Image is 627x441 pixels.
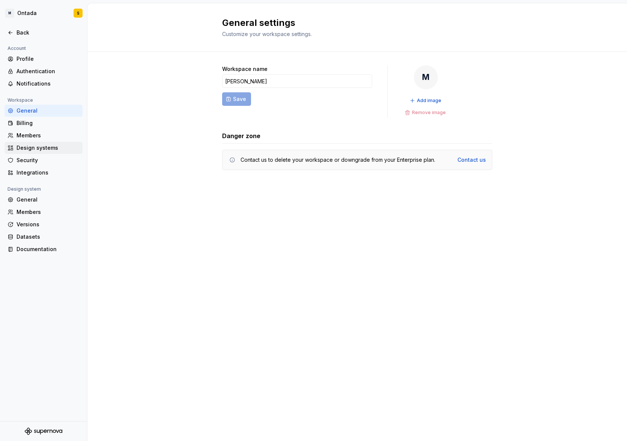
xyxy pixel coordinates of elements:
a: Members [5,206,83,218]
a: Security [5,154,83,166]
a: Integrations [5,167,83,179]
h3: Danger zone [222,131,260,140]
div: General [17,196,80,203]
label: Workspace name [222,65,268,73]
div: Billing [17,119,80,127]
span: Add image [417,98,441,104]
svg: Supernova Logo [25,427,62,435]
div: General [17,107,80,114]
div: Ontada [17,9,37,17]
div: Members [17,208,80,216]
div: Account [5,44,29,53]
div: M [414,65,438,89]
div: Datasets [17,233,80,241]
button: Add image [407,95,445,106]
div: Back [17,29,80,36]
div: M [5,9,14,18]
div: Security [17,157,80,164]
a: Back [5,27,83,39]
div: Workspace [5,96,36,105]
div: Design systems [17,144,80,152]
div: S [77,10,80,16]
button: MOntadaS [2,5,86,21]
a: Notifications [5,78,83,90]
span: Customize your workspace settings. [222,31,312,37]
div: Integrations [17,169,80,176]
a: Members [5,129,83,141]
a: Contact us [457,156,486,164]
div: Notifications [17,80,80,87]
a: General [5,194,83,206]
a: Versions [5,218,83,230]
a: Datasets [5,231,83,243]
a: Design systems [5,142,83,154]
div: Contact us to delete your workspace or downgrade from your Enterprise plan. [241,156,435,164]
div: Design system [5,185,44,194]
a: Billing [5,117,83,129]
a: Profile [5,53,83,65]
div: Versions [17,221,80,228]
div: Authentication [17,68,80,75]
a: General [5,105,83,117]
a: Documentation [5,243,83,255]
div: Profile [17,55,80,63]
div: Members [17,132,80,139]
a: Authentication [5,65,83,77]
h2: General settings [222,17,483,29]
div: Documentation [17,245,80,253]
